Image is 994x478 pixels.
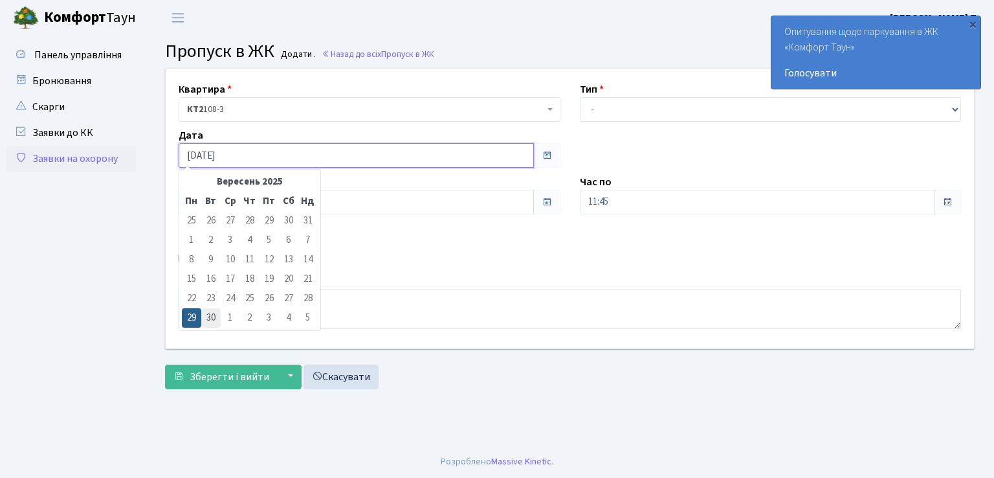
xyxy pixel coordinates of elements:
th: Чт [240,192,260,211]
label: Квартира [179,82,232,97]
label: Час по [580,174,612,190]
b: КТ2 [187,103,203,116]
th: Нд [298,192,318,211]
td: 3 [221,231,240,250]
td: 7 [298,231,318,250]
td: 8 [182,250,201,269]
td: 11 [240,250,260,269]
td: 25 [182,211,201,231]
td: 24 [221,289,240,308]
b: [PERSON_NAME] Т. [890,11,978,25]
a: Скарги [6,94,136,120]
th: Сб [279,192,298,211]
img: logo.png [13,5,39,31]
span: <b>КТ2</b>&nbsp;&nbsp;&nbsp;108-3 [179,97,560,122]
td: 25 [240,289,260,308]
div: × [966,17,979,30]
div: Опитування щодо паркування в ЖК «Комфорт Таун» [771,16,980,89]
td: 1 [221,308,240,328]
span: Пропуск в ЖК [381,48,434,60]
th: Пн [182,192,201,211]
span: Пропуск в ЖК [165,38,274,64]
a: [PERSON_NAME] Т. [890,10,978,26]
td: 9 [201,250,221,269]
td: 22 [182,289,201,308]
span: Таун [44,7,136,29]
th: Вт [201,192,221,211]
td: 29 [260,211,279,231]
td: 26 [260,289,279,308]
td: 5 [298,308,318,328]
a: Заявки до КК [6,120,136,146]
span: Панель управління [34,48,122,62]
a: Скасувати [304,365,379,389]
small: Додати . [278,49,316,60]
th: Вересень 2025 [201,172,298,192]
td: 4 [279,308,298,328]
th: Ср [221,192,240,211]
a: Заявки на охорону [6,146,136,172]
label: Дата [179,128,203,143]
td: 15 [182,269,201,289]
td: 28 [240,211,260,231]
td: 10 [221,250,240,269]
td: 6 [279,231,298,250]
td: 16 [201,269,221,289]
td: 20 [279,269,298,289]
span: <b>КТ2</b>&nbsp;&nbsp;&nbsp;108-3 [187,103,544,116]
button: Зберегти і вийти [165,365,278,389]
td: 30 [201,308,221,328]
th: Пт [260,192,279,211]
td: 3 [260,308,279,328]
td: 30 [279,211,298,231]
a: Massive Kinetic [491,455,551,468]
div: Розроблено . [441,455,553,469]
span: Зберегти і вийти [190,370,269,384]
a: Панель управління [6,42,136,68]
td: 29 [182,308,201,328]
a: Назад до всіхПропуск в ЖК [322,48,434,60]
a: Голосувати [784,65,967,81]
td: 23 [201,289,221,308]
td: 4 [240,231,260,250]
td: 27 [279,289,298,308]
td: 21 [298,269,318,289]
b: Комфорт [44,7,106,28]
td: 14 [298,250,318,269]
label: Тип [580,82,604,97]
td: 31 [298,211,318,231]
td: 27 [221,211,240,231]
td: 5 [260,231,279,250]
a: Бронювання [6,68,136,94]
td: 1 [182,231,201,250]
td: 13 [279,250,298,269]
td: 26 [201,211,221,231]
td: 18 [240,269,260,289]
td: 19 [260,269,279,289]
td: 12 [260,250,279,269]
td: 2 [201,231,221,250]
td: 2 [240,308,260,328]
td: 28 [298,289,318,308]
td: 17 [221,269,240,289]
button: Переключити навігацію [162,7,194,28]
